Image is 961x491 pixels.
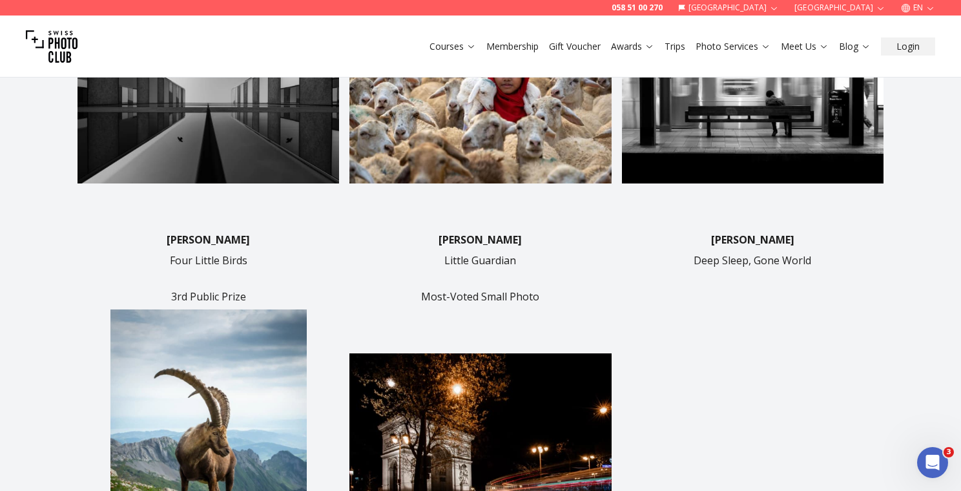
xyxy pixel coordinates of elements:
p: [PERSON_NAME] [167,232,250,247]
a: Membership [486,40,539,53]
p: [PERSON_NAME] [439,232,522,247]
p: Deep Sleep, Gone World [694,253,811,268]
a: Blog [839,40,871,53]
a: Awards [611,40,654,53]
a: 058 51 00 270 [612,3,663,13]
a: Photo Services [696,40,770,53]
button: Membership [481,37,544,56]
button: Blog [834,37,876,56]
button: Awards [606,37,659,56]
a: Meet Us [781,40,829,53]
p: Little Guardian [444,253,516,268]
button: Gift Voucher [544,37,606,56]
a: Courses [429,40,476,53]
iframe: Intercom live chat [917,447,948,478]
img: Swiss photo club [26,21,77,72]
span: 3 [944,447,954,457]
a: Trips [665,40,685,53]
button: Meet Us [776,37,834,56]
button: Login [881,37,935,56]
a: Gift Voucher [549,40,601,53]
button: Photo Services [690,37,776,56]
p: Four Little Birds [170,253,247,268]
h4: 3rd Public Prize [77,289,339,304]
button: Courses [424,37,481,56]
p: [PERSON_NAME] [711,232,794,247]
button: Trips [659,37,690,56]
h4: Most-Voted Small Photo [349,289,611,304]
